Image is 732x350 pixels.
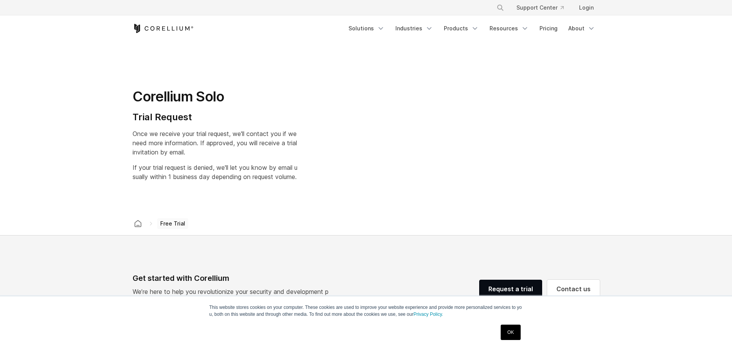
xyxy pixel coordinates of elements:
p: This website stores cookies on your computer. These cookies are used to improve your website expe... [209,304,523,318]
a: Privacy Policy. [413,312,443,317]
a: Resources [485,22,533,35]
a: About [564,22,600,35]
a: Request a trial [479,280,542,298]
p: We’re here to help you revolutionize your security and development practices with pioneering tech... [133,287,329,305]
a: Industries [391,22,438,35]
a: Login [573,1,600,15]
a: Support Center [510,1,570,15]
div: Get started with Corellium [133,272,329,284]
h1: Corellium Solo [133,88,300,105]
a: Contact us [547,280,600,298]
a: Pricing [535,22,562,35]
button: Search [493,1,507,15]
h4: Trial Request [133,111,300,123]
a: OK [501,325,520,340]
a: Products [439,22,483,35]
a: Solutions [344,22,389,35]
span: If your trial request is denied, we'll let you know by email usually within 1 business day depend... [133,164,297,181]
a: Corellium home [131,218,145,229]
div: Navigation Menu [344,22,600,35]
span: Once we receive your trial request, we'll contact you if we need more information. If approved, y... [133,130,297,156]
span: Free Trial [157,218,188,229]
div: Navigation Menu [487,1,600,15]
a: Corellium Home [133,24,194,33]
